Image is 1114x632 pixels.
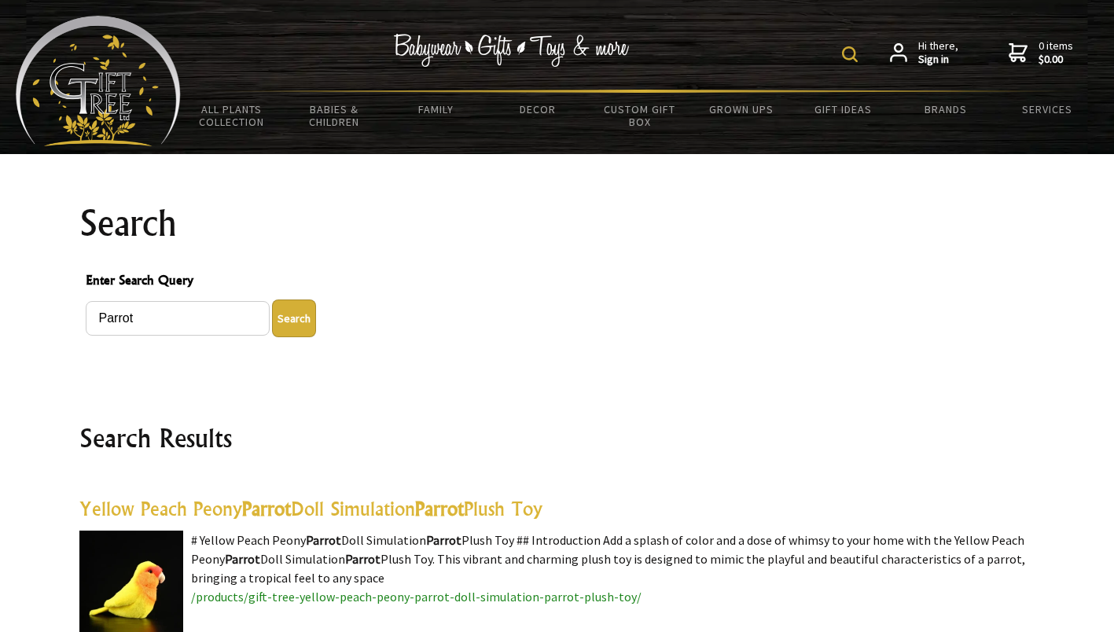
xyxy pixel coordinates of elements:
[191,589,642,604] a: /products/gift-tree-yellow-peach-peony-parrot-doll-simulation-parrot-plush-toy/
[487,93,589,126] a: Decor
[415,497,464,520] highlight: Parrot
[181,93,283,138] a: All Plants Collection
[86,270,1029,293] span: Enter Search Query
[890,39,958,67] a: Hi there,Sign in
[384,93,487,126] a: Family
[589,93,691,138] a: Custom Gift Box
[394,34,630,67] img: Babywear - Gifts - Toys & more
[16,16,181,146] img: Babyware - Gifts - Toys and more...
[242,497,291,520] highlight: Parrot
[842,46,858,62] img: product search
[1009,39,1073,67] a: 0 items$0.00
[272,299,316,337] button: Enter Search Query
[225,551,260,567] highlight: Parrot
[1039,53,1073,67] strong: $0.00
[283,93,385,138] a: Babies & Children
[1039,39,1073,67] span: 0 items
[792,93,895,126] a: Gift Ideas
[996,93,1098,126] a: Services
[79,497,542,520] a: Yellow Peach PeonyParrotDoll SimulationParrotPlush Toy
[426,532,461,548] highlight: Parrot
[79,204,1035,242] h1: Search
[86,301,270,336] input: Enter Search Query
[690,93,792,126] a: Grown Ups
[918,39,958,67] span: Hi there,
[306,532,341,548] highlight: Parrot
[79,419,1035,457] h2: Search Results
[918,53,958,67] strong: Sign in
[345,551,381,567] highlight: Parrot
[895,93,997,126] a: Brands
